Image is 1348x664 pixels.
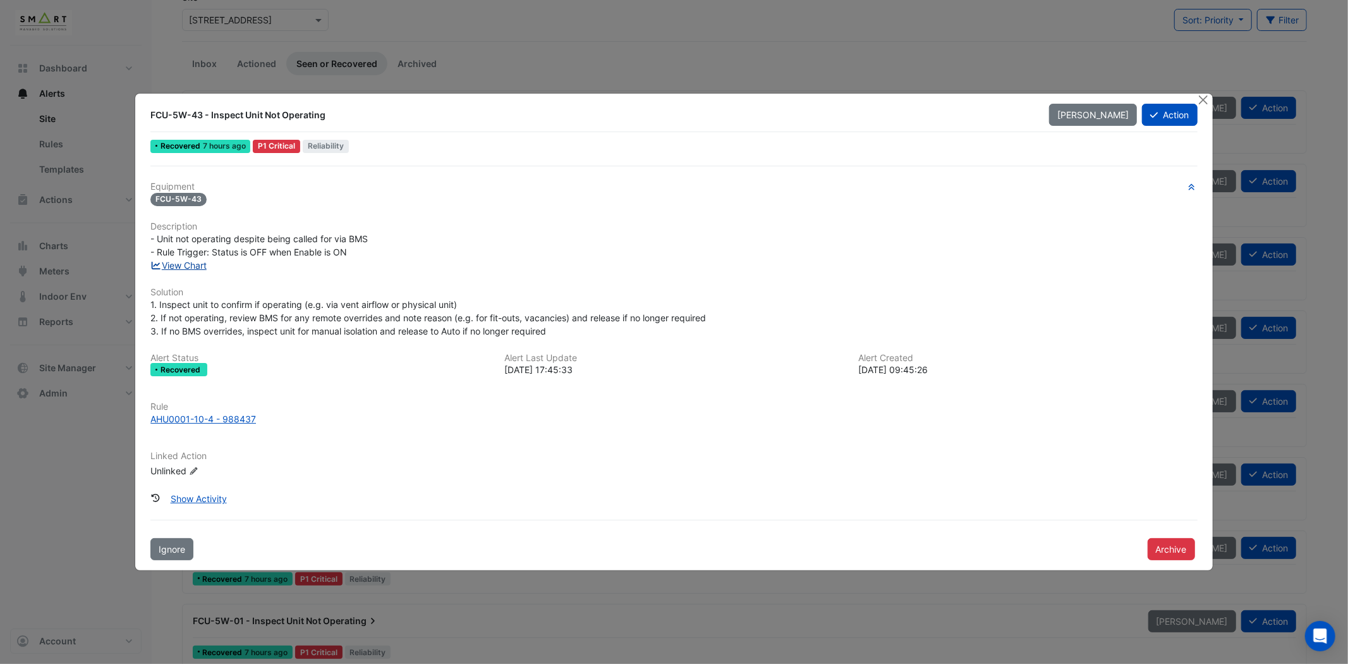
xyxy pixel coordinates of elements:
[859,353,1198,364] h6: Alert Created
[504,353,843,364] h6: Alert Last Update
[162,488,235,510] button: Show Activity
[150,287,1197,298] h6: Solution
[150,299,706,336] span: 1. Inspect unit to confirm if operating (e.g. via vent airflow or physical unit) 2. If not operat...
[150,464,302,477] div: Unlinked
[1305,621,1335,651] div: Open Intercom Messenger
[1148,538,1195,560] button: Archive
[150,412,1197,426] a: AHU0001-10-4 - 988437
[161,142,203,150] span: Recovered
[504,363,843,376] div: [DATE] 17:45:33
[303,140,349,153] span: Reliability
[1057,109,1129,120] span: [PERSON_NAME]
[150,181,1197,192] h6: Equipment
[150,109,1034,121] div: FCU-5W-43 - Inspect Unit Not Operating
[150,233,368,257] span: - Unit not operating despite being called for via BMS - Rule Trigger: Status is OFF when Enable i...
[859,363,1198,376] div: [DATE] 09:45:26
[150,353,489,364] h6: Alert Status
[203,141,246,151] span: Mon 18-Aug-2025 00:45 PST
[150,260,207,271] a: View Chart
[189,467,198,476] fa-icon: Edit Linked Action
[150,538,193,560] button: Ignore
[150,412,256,426] div: AHU0001-10-4 - 988437
[150,221,1197,232] h6: Description
[159,544,185,555] span: Ignore
[253,140,300,153] div: P1 Critical
[150,193,207,206] span: FCU-5W-43
[1049,104,1137,126] button: [PERSON_NAME]
[161,366,203,374] span: Recovered
[1142,104,1197,126] button: Action
[1197,94,1210,107] button: Close
[150,402,1197,412] h6: Rule
[150,451,1197,462] h6: Linked Action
